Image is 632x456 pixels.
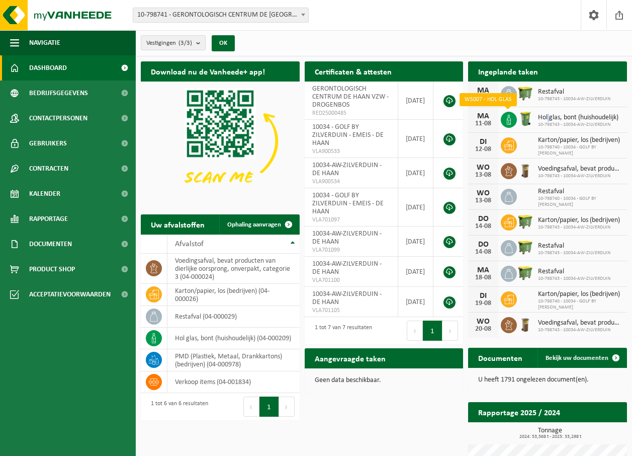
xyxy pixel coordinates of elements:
h2: Rapportage 2025 / 2024 [468,402,570,422]
div: 14-08 [473,249,493,256]
span: 10034-AW-ZILVERDUIN - DE HAAN [312,162,382,177]
div: 13-08 [473,172,493,179]
button: 1 [423,321,442,341]
span: Vestigingen [146,36,192,51]
button: Next [279,397,295,417]
button: OK [212,35,235,51]
div: MA [473,266,493,274]
span: 2024: 53,568 t - 2025: 33,298 t [473,434,627,439]
td: [DATE] [398,287,433,317]
div: DO [473,241,493,249]
span: Voedingsafval, bevat producten van dierlijke oorsprong, onverpakt, categorie 3 [538,319,622,327]
span: Ophaling aanvragen [227,221,281,228]
div: 20-08 [473,326,493,333]
td: verkoop items (04-001834) [167,371,300,393]
span: Dashboard [29,55,67,81]
span: 10-798743 - 10034-AW-ZILVERDUIN [538,224,620,231]
td: restafval (04-000029) [167,306,300,328]
span: Bedrijfsgegevens [29,81,88,106]
div: WO [473,318,493,326]
span: VLA701100 [312,276,390,284]
span: VLA701099 [312,246,390,254]
div: 12-08 [473,146,493,153]
div: 1 tot 6 van 6 resultaten [146,396,208,418]
span: 10034-AW-ZILVERDUIN - DE HAAN [312,260,382,276]
span: 10-798743 - 10034-AW-ZILVERDUIN [538,173,622,179]
button: Previous [407,321,423,341]
h2: Certificaten & attesten [305,61,402,81]
span: 10-798740 - 10034 - GOLF BY [PERSON_NAME] [538,196,622,208]
span: 10-798743 - 10034-AW-ZILVERDUIN [538,122,618,128]
td: [DATE] [398,257,433,287]
span: Product Shop [29,257,75,282]
div: 19-08 [473,300,493,307]
button: Next [442,321,458,341]
span: 10034-AW-ZILVERDUIN - DE HAAN [312,290,382,306]
span: Restafval [538,88,610,96]
span: 10-798741 - GERONTOLOGISCH CENTRUM DE HAAN VZW - DROGENBOS [133,8,309,23]
td: [DATE] [398,226,433,257]
span: Karton/papier, los (bedrijven) [538,136,622,144]
a: Bekijk rapportage [552,422,626,442]
span: Restafval [538,268,610,276]
div: 14-08 [473,223,493,230]
img: WB-1100-HPE-GN-50 [517,213,534,230]
a: Bekijk uw documenten [537,348,626,368]
h2: Ingeplande taken [468,61,548,81]
span: 10-798743 - 10034-AW-ZILVERDUIN [538,250,610,256]
h2: Download nu de Vanheede+ app! [141,61,275,81]
count: (3/3) [178,40,192,46]
td: [DATE] [398,120,433,158]
span: VLA900533 [312,147,390,156]
span: 10034-AW-ZILVERDUIN - DE HAAN [312,230,382,246]
span: RED25000485 [312,109,390,117]
img: WB-1100-HPE-GN-50 [517,239,534,256]
td: PMD (Plastiek, Metaal, Drankkartons) (bedrijven) (04-000978) [167,349,300,371]
span: 10-798741 - GERONTOLOGISCH CENTRUM DE HAAN VZW - DROGENBOS [133,8,308,22]
span: 10034 - GOLF BY ZILVERDUIN - EMEIS - DE HAAN [312,192,384,215]
button: 1 [259,397,279,417]
p: U heeft 1791 ongelezen document(en). [478,376,617,384]
div: DI [473,292,493,300]
img: WB-0140-HPE-BN-01 [517,162,534,179]
div: 13-08 [473,197,493,204]
div: 11-08 [473,95,493,102]
div: WO [473,164,493,172]
td: [DATE] [398,188,433,226]
div: MA [473,87,493,95]
span: Voedingsafval, bevat producten van dierlijke oorsprong, onverpakt, categorie 3 [538,165,622,173]
span: 10-798740 - 10034 - GOLF BY [PERSON_NAME] [538,144,622,157]
div: DO [473,215,493,223]
div: 11-08 [473,120,493,127]
a: Ophaling aanvragen [219,214,299,235]
td: karton/papier, los (bedrijven) (04-000026) [167,284,300,306]
td: [DATE] [398,158,433,188]
span: Afvalstof [175,240,204,248]
span: Restafval [538,242,610,250]
h2: Uw afvalstoffen [141,214,215,234]
span: Rapportage [29,206,68,232]
span: Restafval [538,188,622,196]
span: VLA701097 [312,216,390,224]
img: WB-0240-HPE-GN-50 [517,110,534,127]
td: [DATE] [398,82,433,120]
span: Acceptatievoorwaarden [29,282,111,307]
span: 10-798740 - 10034 - GOLF BY [PERSON_NAME] [538,298,622,311]
span: Contactpersonen [29,106,87,131]
div: MA [473,112,493,120]
div: WO [473,189,493,197]
p: Geen data beschikbaar. [315,377,454,384]
button: Vestigingen(3/3) [141,35,206,50]
span: Gebruikers [29,131,67,156]
span: Bekijk uw documenten [546,355,608,361]
img: WB-1100-HPE-GN-50 [517,264,534,281]
span: Navigatie [29,30,60,55]
img: WB-1100-HPE-GN-50 [517,85,534,102]
span: VLA900534 [312,178,390,186]
span: GERONTOLOGISCH CENTRUM DE HAAN VZW - DROGENBOS [312,85,389,109]
button: Previous [243,397,259,417]
td: hol glas, bont (huishoudelijk) (04-000209) [167,328,300,349]
h3: Tonnage [473,427,627,439]
span: VLA701105 [312,307,390,315]
span: Karton/papier, los (bedrijven) [538,290,622,298]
